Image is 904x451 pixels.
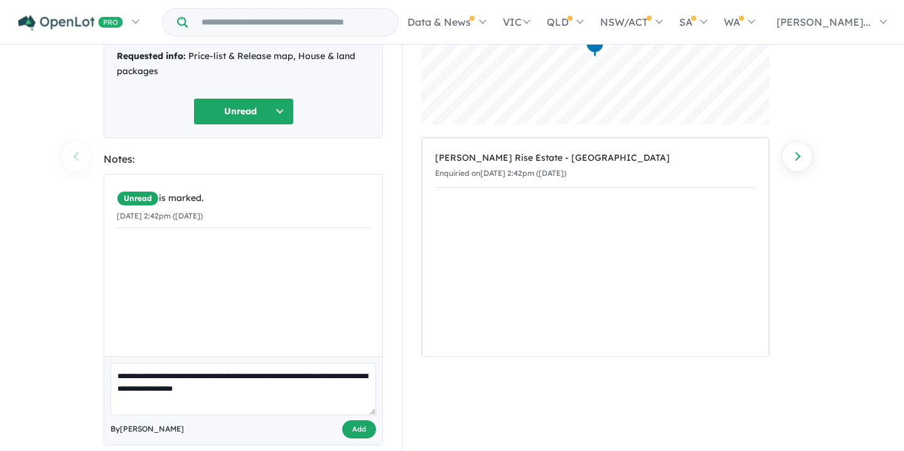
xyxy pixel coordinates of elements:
[117,211,203,220] small: [DATE] 2:42pm ([DATE])
[777,16,871,28] span: [PERSON_NAME]...
[117,50,186,62] strong: Requested info:
[586,35,605,58] div: Map marker
[435,151,756,166] div: [PERSON_NAME] Rise Estate - [GEOGRAPHIC_DATA]
[117,49,370,79] div: Price-list & Release map, House & land packages
[110,423,184,435] span: By [PERSON_NAME]
[104,151,383,168] div: Notes:
[435,168,566,178] small: Enquiried on [DATE] 2:42pm ([DATE])
[117,191,370,206] div: is marked.
[18,15,123,31] img: Openlot PRO Logo White
[342,420,376,438] button: Add
[117,191,159,206] span: Unread
[193,98,294,125] button: Unread
[435,144,756,188] a: [PERSON_NAME] Rise Estate - [GEOGRAPHIC_DATA]Enquiried on[DATE] 2:42pm ([DATE])
[190,9,395,36] input: Try estate name, suburb, builder or developer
